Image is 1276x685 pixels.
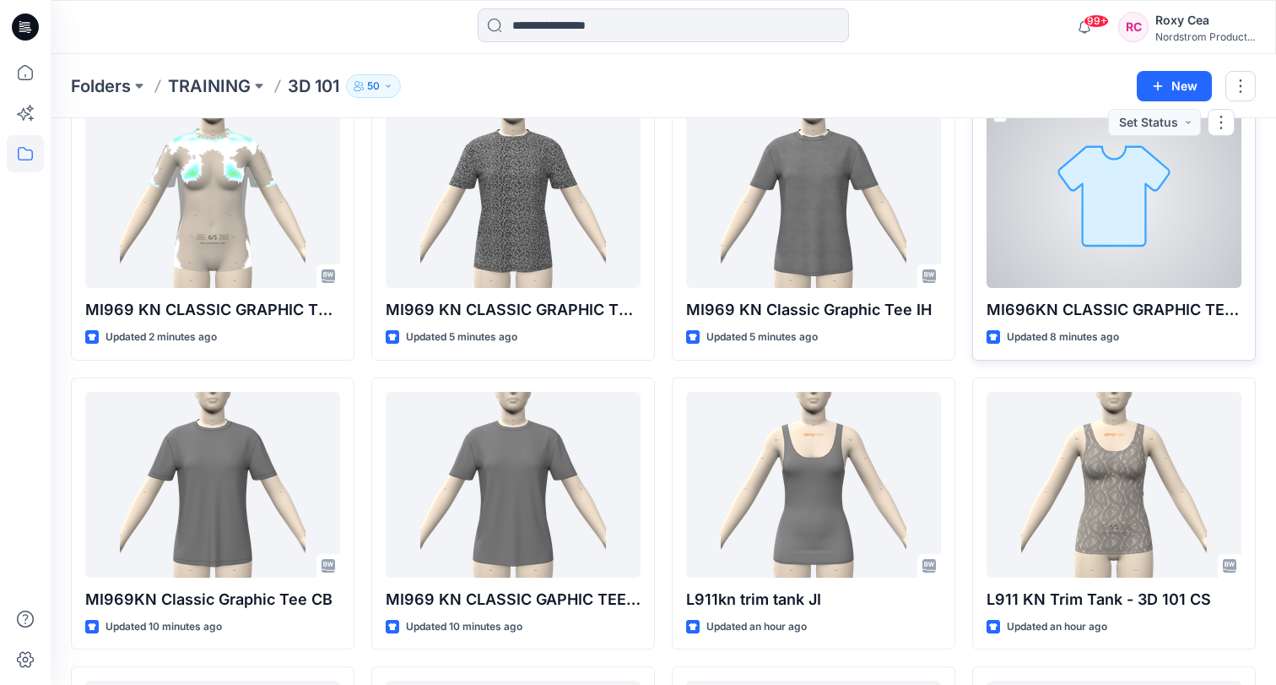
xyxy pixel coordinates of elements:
a: TRAINING [168,74,251,98]
div: Roxy Cea [1155,10,1255,30]
p: Updated an hour ago [1007,618,1107,636]
p: 3D 101 [288,74,339,98]
a: MI969 KN CLASSIC GAPHIC TEE - 3D 101 JI [386,392,641,578]
p: MI696KN CLASSIC GRAPHIC TEE - KW [987,298,1241,322]
button: New [1137,71,1212,101]
p: MI969 KN CLASSIC GAPHIC TEE - 3D 101 JI [386,588,641,612]
a: L911 KN Trim Tank - 3D 101 CS [987,392,1241,578]
p: Updated an hour ago [706,618,807,636]
p: Updated 2 minutes ago [105,329,217,346]
a: MI969 KN CLASSIC GRAPHIC TEE CS [85,102,340,288]
p: L911 KN Trim Tank - 3D 101 CS [987,588,1241,612]
button: 50 [346,74,401,98]
p: MI969 KN CLASSIC GRAPHIC TEE RV [386,298,641,322]
p: Updated 8 minutes ago [1007,329,1119,346]
p: Updated 5 minutes ago [406,329,517,346]
p: Updated 10 minutes ago [406,618,522,636]
a: MI969 KN Classic Graphic Tee IH [686,102,941,288]
p: MI969KN Classic Graphic Tee CB [85,588,340,612]
a: L911kn trim tank JI [686,392,941,578]
a: MI696KN CLASSIC GRAPHIC TEE - KW [987,102,1241,288]
a: MI969 KN CLASSIC GRAPHIC TEE RV [386,102,641,288]
a: Folders [71,74,131,98]
p: L911kn trim tank JI [686,588,941,612]
p: MI969 KN Classic Graphic Tee IH [686,298,941,322]
span: 99+ [1084,14,1109,28]
div: RC [1118,12,1149,42]
p: Updated 10 minutes ago [105,618,222,636]
p: 50 [367,77,380,95]
div: Nordstrom Product... [1155,30,1255,43]
p: MI969 KN CLASSIC GRAPHIC TEE CS [85,298,340,322]
a: MI969KN Classic Graphic Tee CB [85,392,340,578]
p: Updated 5 minutes ago [706,329,818,346]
